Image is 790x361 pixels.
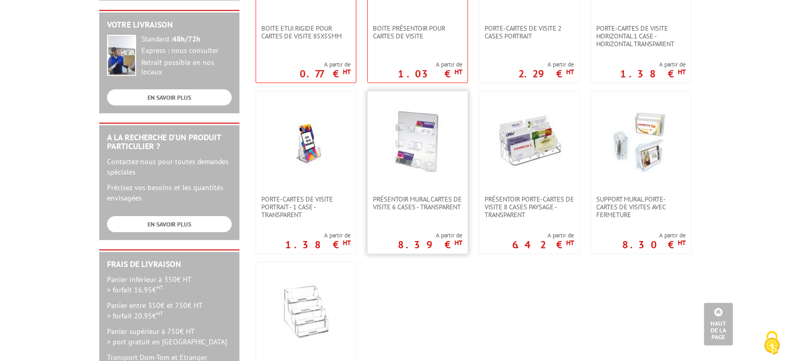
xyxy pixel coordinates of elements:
p: 1.38 € [620,71,686,77]
h2: Votre livraison [107,20,232,30]
img: Support mural Porte-cartes de visites avec fermeture [607,107,675,175]
div: Retrait possible en nos locaux [141,58,232,77]
p: Panier inférieur à 350€ HT [107,274,232,295]
span: Porte-Cartes De Visite 2 Cases Portrait [485,24,574,40]
sup: HT [454,68,462,76]
p: 1.03 € [398,71,462,77]
p: 1.38 € [285,242,351,248]
span: Porte-cartes de visite portrait - 1 case - transparent [261,195,351,219]
a: EN SAVOIR PLUS [107,216,232,232]
p: 8.30 € [622,242,686,248]
p: Panier supérieur à 750€ HT [107,326,232,347]
span: A partir de [518,60,574,69]
sup: HT [156,310,163,317]
a: EN SAVOIR PLUS [107,89,232,105]
a: Porte-cartes de visite portrait - 1 case - transparent [256,195,356,219]
p: Précisez vos besoins et les quantités envisagées [107,182,232,203]
span: Support mural Porte-cartes de visites avec fermeture [596,195,686,219]
span: Présentoir mural cartes de visite 6 cases - transparent [373,195,462,211]
sup: HT [454,238,462,247]
img: widget-livraison.jpg [107,35,136,76]
span: Porte-cartes de visite horizontal 1 case - horizontal Transparent [596,24,686,48]
div: Standard : [141,35,232,44]
p: 0.77 € [300,71,351,77]
p: Contactez-nous pour toutes demandes spéciales [107,156,232,177]
sup: HT [566,68,574,76]
a: Présentoir mural cartes de visite 6 cases - transparent [368,195,467,211]
img: support Porte-cartes de visite 4 cases paysage - transparent [272,278,340,345]
span: Boite présentoir pour Cartes de Visite [373,24,462,40]
p: 6.42 € [512,242,574,248]
a: Boite Etui rigide pour Cartes de Visite 85x55mm [256,24,356,40]
span: > port gratuit en [GEOGRAPHIC_DATA] [107,337,227,346]
img: Présentoir Porte-cartes de visite 8 cases paysage - transparent [496,107,563,175]
span: Présentoir Porte-cartes de visite 8 cases paysage - transparent [485,195,574,219]
sup: HT [678,238,686,247]
sup: HT [566,238,574,247]
sup: HT [343,68,351,76]
sup: HT [343,238,351,247]
span: Boite Etui rigide pour Cartes de Visite 85x55mm [261,24,351,40]
img: Cookies (fenêtre modale) [759,330,785,356]
div: Express : nous consulter [141,46,232,56]
a: Boite présentoir pour Cartes de Visite [368,24,467,40]
p: 8.39 € [398,242,462,248]
img: Porte-cartes de visite portrait - 1 case - transparent [272,107,340,175]
sup: HT [678,68,686,76]
img: Présentoir mural cartes de visite 6 cases - transparent [384,107,451,175]
span: > forfait 20.95€ [107,311,163,320]
button: Cookies (fenêtre modale) [754,326,790,361]
span: A partir de [622,231,686,239]
span: A partir de [620,60,686,69]
span: A partir de [512,231,574,239]
sup: HT [156,284,163,291]
h2: Frais de Livraison [107,260,232,269]
h2: A la recherche d'un produit particulier ? [107,133,232,151]
span: A partir de [398,60,462,69]
span: > forfait 16.95€ [107,285,163,295]
span: A partir de [285,231,351,239]
a: Porte-Cartes De Visite 2 Cases Portrait [479,24,579,40]
span: A partir de [398,231,462,239]
a: Porte-cartes de visite horizontal 1 case - horizontal Transparent [591,24,691,48]
a: Présentoir Porte-cartes de visite 8 cases paysage - transparent [479,195,579,219]
strong: 48h/72h [172,34,200,44]
a: Haut de la page [704,303,733,345]
p: Panier entre 350€ et 750€ HT [107,300,232,321]
p: 2.29 € [518,71,574,77]
a: Support mural Porte-cartes de visites avec fermeture [591,195,691,219]
span: A partir de [300,60,351,69]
